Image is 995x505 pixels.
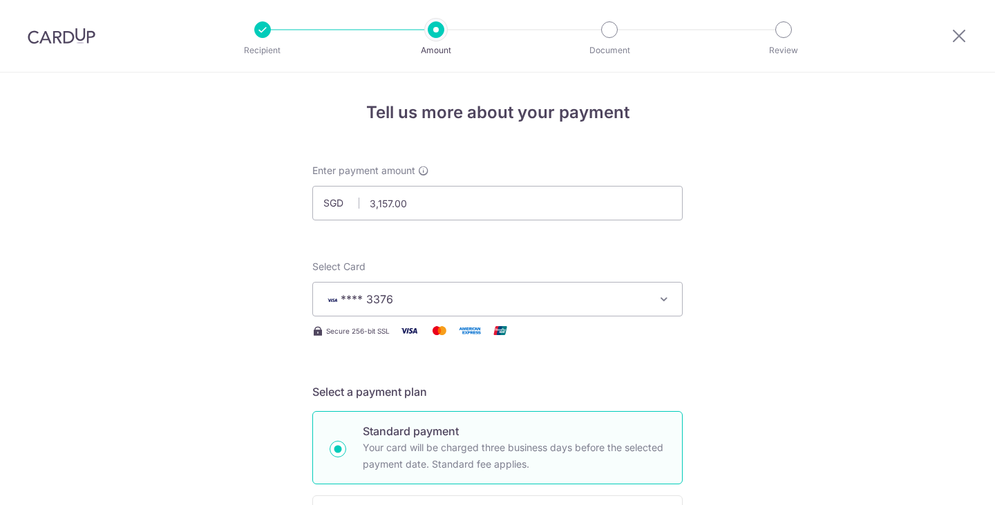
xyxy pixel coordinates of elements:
[486,322,514,339] img: Union Pay
[395,322,423,339] img: Visa
[426,322,453,339] img: Mastercard
[312,383,683,400] h5: Select a payment plan
[312,260,366,272] span: translation missing: en.payables.payment_networks.credit_card.summary.labels.select_card
[211,44,314,57] p: Recipient
[324,295,341,305] img: VISA
[363,439,665,473] p: Your card will be charged three business days before the selected payment date. Standard fee appl...
[28,28,95,44] img: CardUp
[312,100,683,125] h4: Tell us more about your payment
[363,423,665,439] p: Standard payment
[732,44,835,57] p: Review
[326,325,390,336] span: Secure 256-bit SSL
[558,44,661,57] p: Document
[456,322,484,339] img: American Express
[385,44,487,57] p: Amount
[312,164,415,178] span: Enter payment amount
[323,196,359,210] span: SGD
[312,186,683,220] input: 0.00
